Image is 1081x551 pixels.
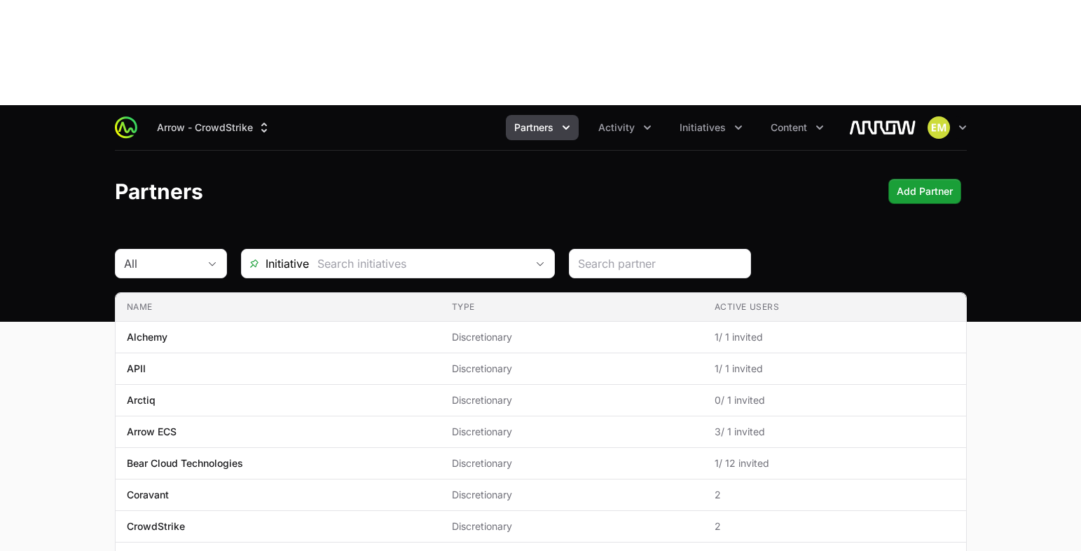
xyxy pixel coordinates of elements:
button: Initiatives [671,115,751,140]
span: Activity [598,121,635,135]
span: 3 / 1 invited [715,425,955,439]
span: Partners [514,121,553,135]
div: Content menu [762,115,832,140]
span: 1 / 1 invited [715,330,955,344]
span: Discretionary [452,519,692,533]
p: Alchemy [127,330,167,344]
button: Activity [590,115,660,140]
span: Discretionary [452,330,692,344]
div: Open [526,250,554,278]
img: Arrow [849,114,916,142]
button: Add Partner [888,179,961,204]
div: Main navigation [137,115,832,140]
th: Name [116,293,441,322]
span: Add Partner [897,183,953,200]
p: Coravant [127,488,169,502]
p: Arctiq [127,393,156,407]
span: Content [771,121,807,135]
th: Active Users [703,293,966,322]
span: 1 / 12 invited [715,456,955,470]
button: Content [762,115,832,140]
img: Eric Mingus [928,116,950,139]
input: Search partner [578,255,742,272]
button: Partners [506,115,579,140]
p: Arrow ECS [127,425,177,439]
div: All [124,255,198,272]
span: 2 [715,519,955,533]
span: Discretionary [452,362,692,376]
button: All [116,250,226,278]
span: Discretionary [452,425,692,439]
div: Activity menu [590,115,660,140]
div: Primary actions [888,179,961,204]
input: Search initiatives [309,250,526,278]
span: 2 [715,488,955,502]
p: APII [127,362,146,376]
button: Arrow - CrowdStrike [149,115,280,140]
p: Bear Cloud Technologies [127,456,243,470]
span: Discretionary [452,393,692,407]
div: Initiatives menu [671,115,751,140]
span: Discretionary [452,488,692,502]
p: CrowdStrike [127,519,185,533]
div: Partners menu [506,115,579,140]
span: Initiatives [680,121,726,135]
h1: Partners [115,179,203,204]
span: Discretionary [452,456,692,470]
div: Supplier switch menu [149,115,280,140]
span: 0 / 1 invited [715,393,955,407]
span: 1 / 1 invited [715,362,955,376]
th: Type [441,293,703,322]
img: ActivitySource [115,116,137,139]
span: Initiative [242,255,309,272]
